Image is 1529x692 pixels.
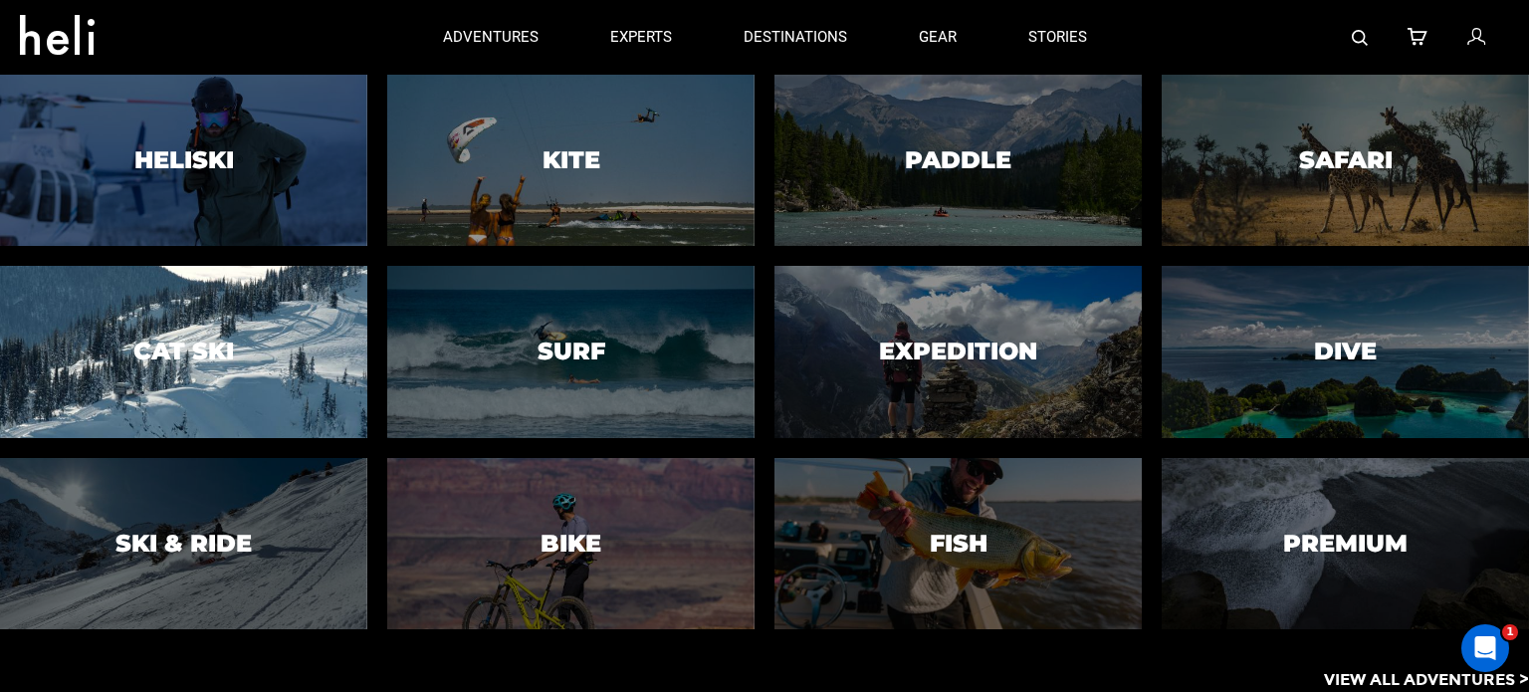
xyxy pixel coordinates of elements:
[538,339,605,364] h3: Surf
[1502,624,1518,640] span: 1
[879,339,1037,364] h3: Expedition
[543,147,600,173] h3: Kite
[1352,30,1368,46] img: search-bar-icon.svg
[1162,458,1529,629] a: PremiumPremium image
[134,147,234,173] h3: Heliski
[905,147,1011,173] h3: Paddle
[1324,669,1529,692] p: View All Adventures >
[541,531,601,557] h3: Bike
[443,27,539,48] p: adventures
[1461,624,1509,672] iframe: Intercom live chat
[1283,531,1408,557] h3: Premium
[115,531,252,557] h3: Ski & Ride
[1299,147,1393,173] h3: Safari
[133,339,234,364] h3: Cat Ski
[930,531,987,557] h3: Fish
[610,27,672,48] p: experts
[1314,339,1377,364] h3: Dive
[744,27,847,48] p: destinations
